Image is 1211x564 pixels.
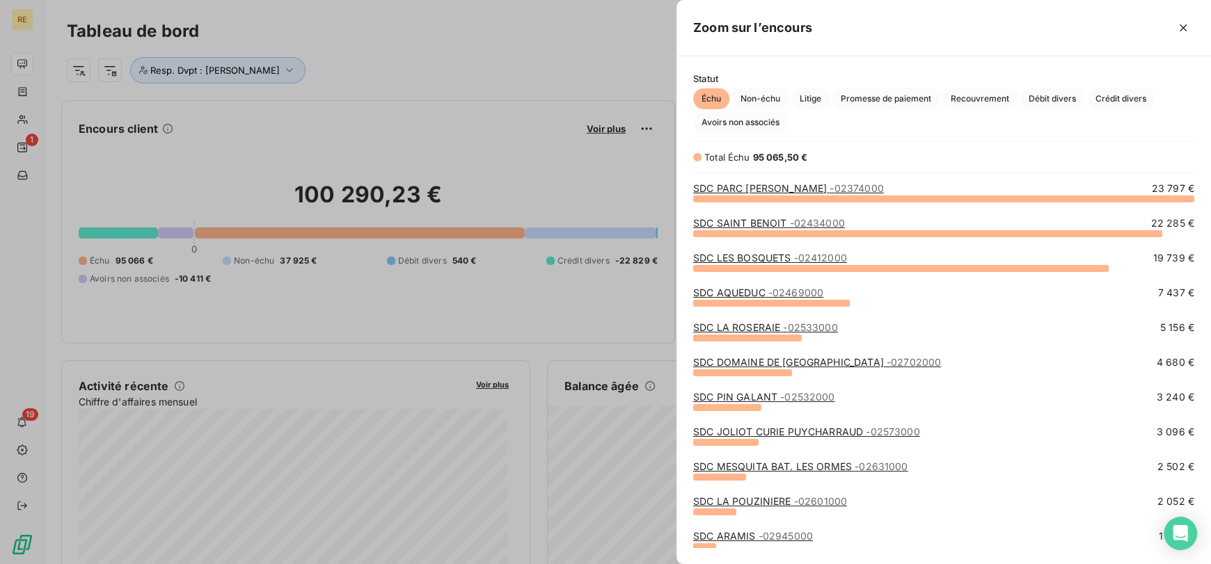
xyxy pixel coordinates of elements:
[780,391,834,403] span: - 02532000
[693,252,847,264] a: SDC LES BOSQUETS
[855,460,908,472] span: - 02631000
[1158,286,1194,300] span: 7 437 €
[753,152,808,163] span: 95 065,50 €
[1157,390,1194,404] span: 3 240 €
[1160,321,1194,335] span: 5 156 €
[1153,251,1194,265] span: 19 739 €
[1157,355,1194,369] span: 4 680 €
[693,88,729,109] button: Échu
[693,18,812,38] h5: Zoom sur l’encours
[1157,425,1194,439] span: 3 096 €
[693,460,908,472] a: SDC MESQUITA BAT. LES ORMES
[1164,517,1197,550] div: Open Intercom Messenger
[794,495,847,507] span: - 02601000
[704,152,750,163] span: Total Échu
[768,287,823,298] span: - 02469000
[676,182,1211,547] div: grid
[693,321,838,333] a: SDC LA ROSERAIE
[693,426,920,437] a: SDC JOLIOT CURIE PUYCHARRAUD
[732,88,789,109] button: Non-échu
[693,356,941,368] a: SDC DOMAINE DE [GEOGRAPHIC_DATA]
[693,112,788,133] button: Avoirs non associés
[1157,460,1194,474] span: 2 502 €
[1159,529,1194,543] span: 1 080 €
[783,321,837,333] span: - 02533000
[790,217,845,229] span: - 02434000
[693,530,813,542] a: SDC ARAMIS
[1157,494,1194,508] span: 2 052 €
[1087,88,1155,109] button: Crédit divers
[693,391,835,403] a: SDC PIN GALANT
[693,182,884,194] a: SDC PARC [PERSON_NAME]
[866,426,919,437] span: - 02573000
[1152,182,1194,195] span: 23 797 €
[794,252,847,264] span: - 02412000
[1020,88,1084,109] button: Débit divers
[830,182,883,194] span: - 02374000
[693,287,823,298] a: SDC AQUEDUC
[791,88,830,109] button: Litige
[1151,216,1194,230] span: 22 285 €
[693,217,845,229] a: SDC SAINT BENOIT
[693,495,847,507] a: SDC LA POUZINIERE
[832,88,940,109] button: Promesse de paiement
[693,73,1194,84] span: Statut
[759,530,813,542] span: - 02945000
[942,88,1018,109] button: Recouvrement
[887,356,941,368] span: - 02702000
